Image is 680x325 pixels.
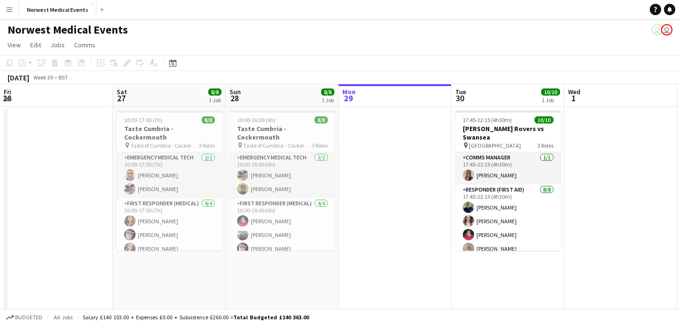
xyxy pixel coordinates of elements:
[5,312,44,323] button: Budgeted
[469,142,521,149] span: [GEOGRAPHIC_DATA]
[117,124,222,141] h3: Taste Cumbria - Cockermouth
[117,111,222,251] app-job-card: 10:00-17:00 (7h)8/8Taste Cumbria - Cockermouth Taste of Cumbria - Cockermouth3 RolesEmergency Med...
[229,111,335,251] app-job-card: 10:00-16:00 (6h)8/8Taste Cumbria - Cockermouth Taste of Cumbria - Cockermouth3 RolesEmergency Med...
[47,39,68,51] a: Jobs
[26,39,45,51] a: Edit
[124,116,162,123] span: 10:00-17:00 (7h)
[661,24,672,35] app-user-avatar: Rory Murphy
[83,314,309,321] div: Salary £140 103.00 + Expenses £0.00 + Subsistence £260.00 =
[567,93,580,104] span: 1
[117,198,222,272] app-card-role: First Responder (Medical)4/410:00-17:00 (7h)[PERSON_NAME][PERSON_NAME][PERSON_NAME]
[537,142,553,149] span: 3 Roles
[342,88,356,96] span: Mon
[229,88,241,96] span: Sun
[652,24,663,35] app-user-avatar: Rory Murphy
[117,88,127,96] span: Sat
[229,198,335,272] app-card-role: First Responder (Medical)4/410:00-16:00 (6h)[PERSON_NAME][PERSON_NAME][PERSON_NAME]
[52,314,75,321] span: All jobs
[243,142,312,149] span: Taste of Cumbria - Cockermouth
[229,152,335,198] app-card-role: Emergency Medical Tech2/210:00-16:00 (6h)[PERSON_NAME][PERSON_NAME]
[74,41,95,49] span: Comms
[568,88,580,96] span: Wed
[117,152,222,198] app-card-role: Emergency Medical Tech2/210:00-17:00 (7h)[PERSON_NAME][PERSON_NAME]
[322,97,334,104] div: 1 Job
[59,74,68,81] div: BST
[15,314,42,321] span: Budgeted
[2,93,11,104] span: 26
[228,93,241,104] span: 28
[233,314,309,321] span: Total Budgeted £140 363.00
[130,142,199,149] span: Taste of Cumbria - Cockermouth
[455,184,561,313] app-card-role: Responder (First Aid)8/817:45-22:15 (4h30m)[PERSON_NAME][PERSON_NAME][PERSON_NAME][PERSON_NAME]
[208,88,221,96] span: 8/8
[8,41,21,49] span: View
[202,116,215,123] span: 8/8
[199,142,215,149] span: 3 Roles
[454,93,466,104] span: 30
[31,74,55,81] span: Week 39
[237,116,275,123] span: 10:00-16:00 (6h)
[209,97,221,104] div: 1 Job
[51,41,65,49] span: Jobs
[455,111,561,251] app-job-card: 17:45-22:15 (4h30m)10/10[PERSON_NAME] Rovers vs Swansea [GEOGRAPHIC_DATA]3 RolesComms Manager1/11...
[455,152,561,184] app-card-role: Comms Manager1/117:45-22:15 (4h30m)[PERSON_NAME]
[4,88,11,96] span: Fri
[314,116,328,123] span: 8/8
[321,88,334,96] span: 8/8
[541,88,560,96] span: 10/10
[455,124,561,141] h3: [PERSON_NAME] Rovers vs Swansea
[463,116,512,123] span: 17:45-22:15 (4h30m)
[19,0,96,19] button: Norwest Medical Events
[70,39,99,51] a: Comms
[115,93,127,104] span: 27
[312,142,328,149] span: 3 Roles
[30,41,41,49] span: Edit
[8,23,128,37] h1: Norwest Medical Events
[455,88,466,96] span: Tue
[229,124,335,141] h3: Taste Cumbria - Cockermouth
[542,97,560,104] div: 1 Job
[8,73,29,82] div: [DATE]
[341,93,356,104] span: 29
[535,116,553,123] span: 10/10
[4,39,25,51] a: View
